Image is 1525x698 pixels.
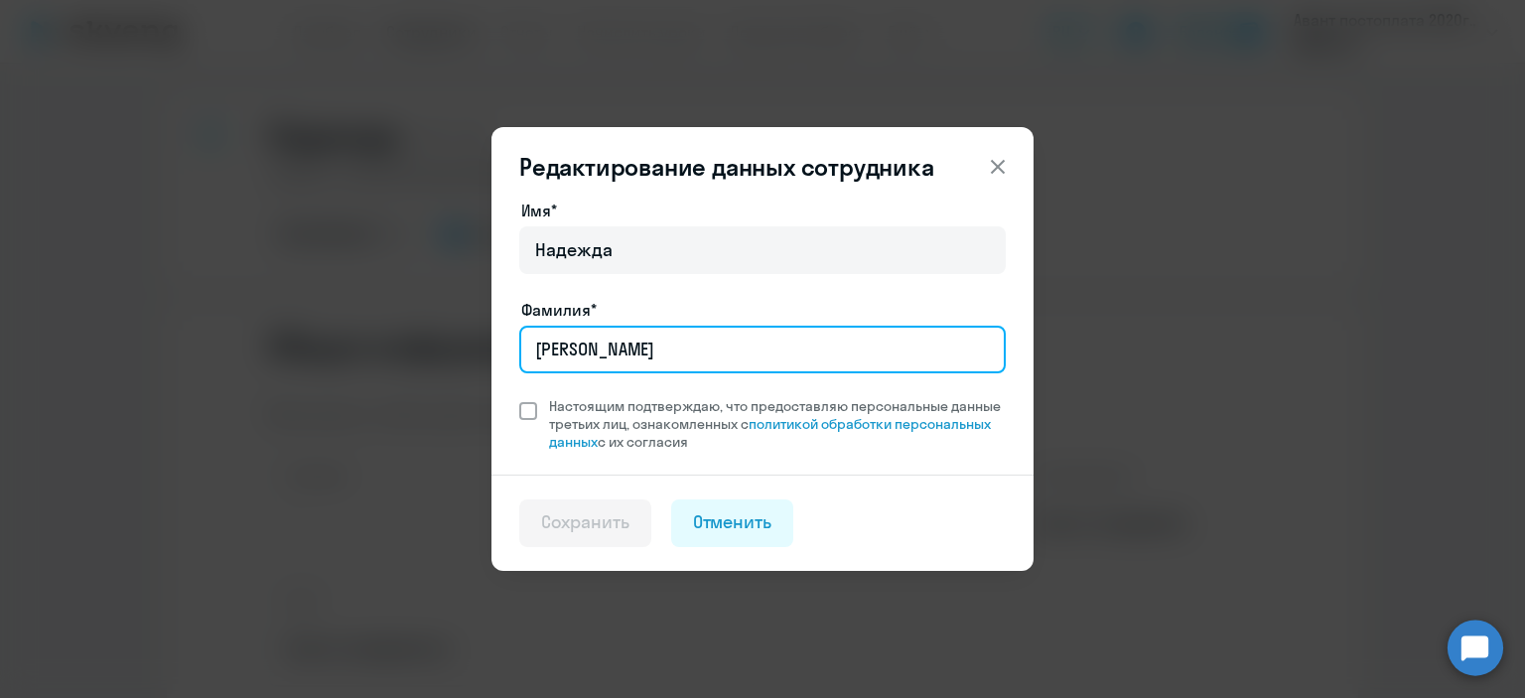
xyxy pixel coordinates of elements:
header: Редактирование данных сотрудника [491,151,1034,183]
a: политикой обработки персональных данных [549,415,991,451]
button: Отменить [671,499,794,547]
span: Настоящим подтверждаю, что предоставляю персональные данные третьих лиц, ознакомленных с с их сог... [549,397,1006,451]
div: Отменить [693,509,772,535]
label: Фамилия* [521,298,597,322]
div: Сохранить [541,509,629,535]
button: Сохранить [519,499,651,547]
